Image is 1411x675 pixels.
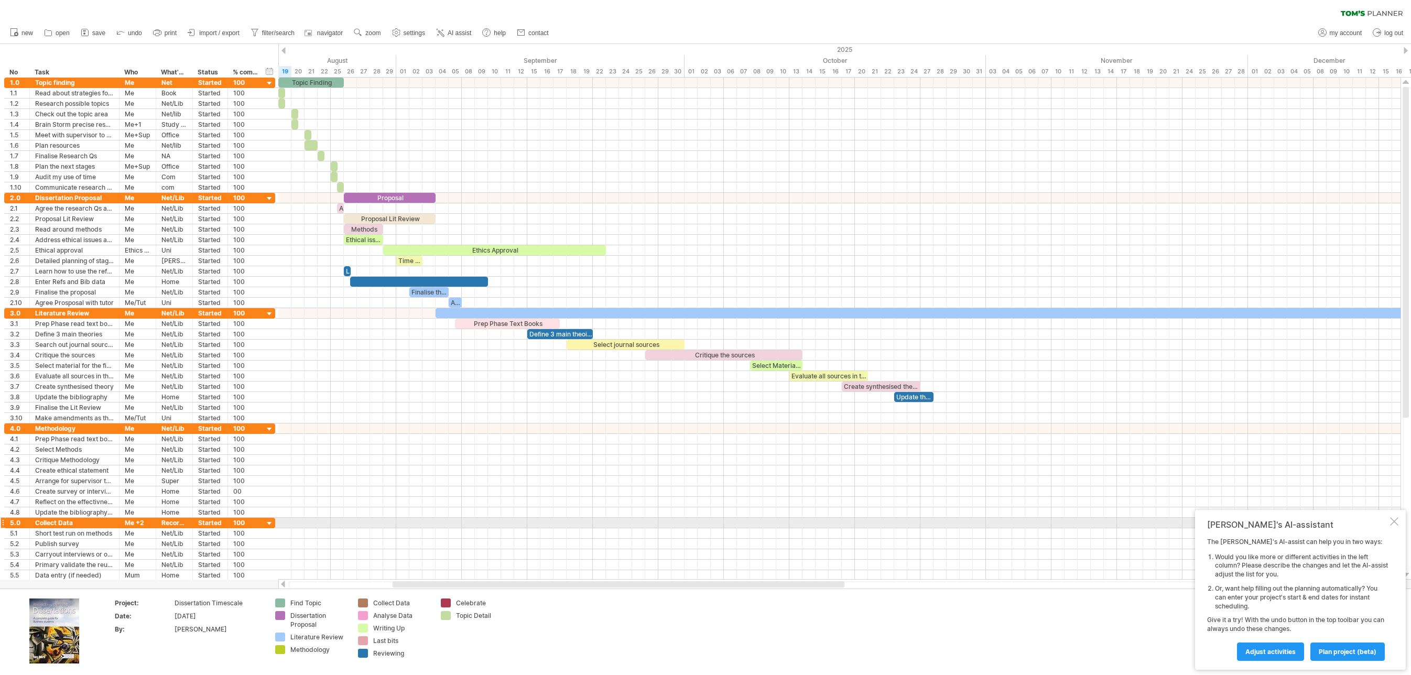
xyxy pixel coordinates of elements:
a: contact [514,26,552,40]
div: Started [198,256,222,266]
div: Monday, 13 October 2025 [789,66,802,77]
div: Started [198,214,222,224]
div: Net/lib [161,109,187,119]
a: new [7,26,36,40]
div: NA [161,151,187,161]
div: 100 [233,203,258,213]
div: Tuesday, 2 December 2025 [1261,66,1274,77]
div: September 2025 [396,55,685,66]
div: Monday, 8 December 2025 [1314,66,1327,77]
div: Topic Finding [278,78,344,88]
div: Wednesday, 15 October 2025 [816,66,829,77]
div: Uni [161,245,187,255]
div: Me+1 [125,119,150,129]
div: Wednesday, 17 September 2025 [553,66,567,77]
div: Thursday, 16 October 2025 [829,66,842,77]
div: Tuesday, 23 September 2025 [606,66,619,77]
div: Prep Phase read text books [35,319,114,329]
div: Me [125,256,150,266]
div: Prep Phase Text Books [455,319,560,329]
div: Thursday, 23 October 2025 [894,66,907,77]
div: 100 [233,119,258,129]
div: Me [125,182,150,192]
div: Started [198,203,222,213]
div: Monday, 20 October 2025 [855,66,868,77]
span: open [56,29,70,37]
div: Thursday, 9 October 2025 [763,66,776,77]
div: Task [35,67,113,78]
div: Thursday, 21 August 2025 [305,66,318,77]
div: Tuesday, 14 October 2025 [802,66,816,77]
a: settings [389,26,428,40]
a: help [480,26,509,40]
div: Friday, 26 September 2025 [645,66,658,77]
div: Office [161,130,187,140]
div: Wednesday, 26 November 2025 [1209,66,1222,77]
div: Wednesday, 12 November 2025 [1078,66,1091,77]
div: Me [125,277,150,287]
div: Started [198,340,222,350]
div: Started [198,266,222,276]
a: filter/search [248,26,298,40]
div: Ethics Comm [125,245,150,255]
span: filter/search [262,29,295,37]
div: Monday, 17 November 2025 [1117,66,1130,77]
div: Monday, 10 November 2025 [1051,66,1065,77]
div: Started [198,99,222,108]
div: October 2025 [685,55,986,66]
div: Monday, 29 September 2025 [658,66,671,77]
div: Started [198,88,222,98]
div: 2.4 [10,235,24,245]
div: Started [198,109,222,119]
div: Monday, 15 September 2025 [527,66,540,77]
div: Monday, 15 December 2025 [1379,66,1392,77]
div: Study Room [161,119,187,129]
div: 2.2 [10,214,24,224]
div: 2.7 [10,266,24,276]
div: % complete [233,67,258,78]
span: settings [404,29,425,37]
div: Started [198,182,222,192]
div: 1.1 [10,88,24,98]
div: Topic finding [35,78,114,88]
div: 2.3 [10,224,24,234]
div: Agree Prosposal with tutor [35,298,114,308]
div: Monday, 1 December 2025 [1248,66,1261,77]
div: Wednesday, 22 October 2025 [881,66,894,77]
div: Finalise the Proposal [409,287,449,297]
div: Plan resources [35,140,114,150]
div: Wednesday, 20 August 2025 [291,66,305,77]
a: print [150,26,180,40]
div: Monday, 3 November 2025 [986,66,999,77]
span: contact [528,29,549,37]
div: Started [198,140,222,150]
div: 100 [233,88,258,98]
div: 1.8 [10,161,24,171]
div: Me [125,308,150,318]
div: Audit my use of time [35,172,114,182]
div: No [9,67,24,78]
div: 100 [233,308,258,318]
a: zoom [351,26,384,40]
div: Net/lib [161,140,187,150]
div: Read about strategies for finding a topic [35,88,114,98]
div: Com [161,172,187,182]
div: Started [198,308,222,318]
div: Communicate research Qs [35,182,114,192]
span: zoom [365,29,381,37]
div: Tuesday, 25 November 2025 [1196,66,1209,77]
span: print [165,29,177,37]
div: Me+Sup [125,161,150,171]
div: Net/Lib [161,99,187,108]
div: Book [161,88,187,98]
div: Learn to ref in Word [344,266,351,276]
div: Net/Lib [161,287,187,297]
div: Tuesday, 7 October 2025 [737,66,750,77]
div: Me [125,99,150,108]
div: 100 [233,277,258,287]
span: help [494,29,506,37]
div: 1.3 [10,109,24,119]
div: Me [125,329,150,339]
div: Wednesday, 10 December 2025 [1340,66,1353,77]
div: 100 [233,266,258,276]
